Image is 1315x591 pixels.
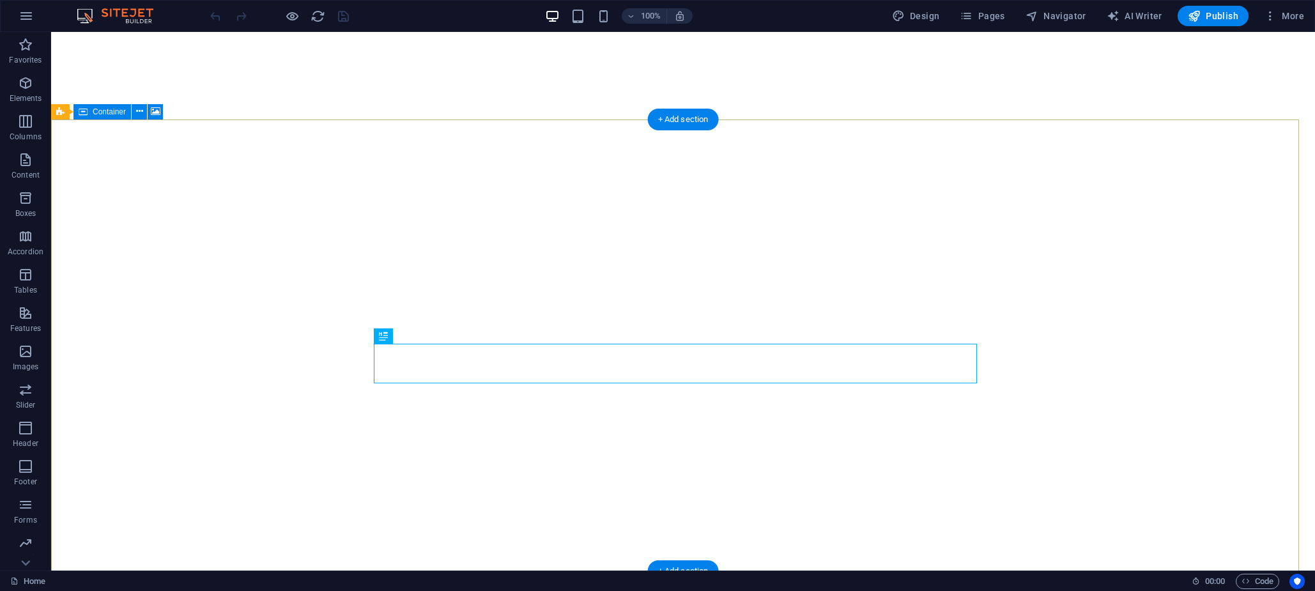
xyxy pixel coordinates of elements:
[1214,576,1216,586] span: :
[10,93,42,104] p: Elements
[8,553,43,564] p: Marketing
[16,400,36,410] p: Slider
[8,247,43,257] p: Accordion
[887,6,945,26] div: Design (Ctrl+Alt+Y)
[648,560,719,582] div: + Add section
[284,8,300,24] button: Click here to leave preview mode and continue editing
[1178,6,1249,26] button: Publish
[93,108,126,116] span: Container
[1107,10,1162,22] span: AI Writer
[1102,6,1167,26] button: AI Writer
[887,6,945,26] button: Design
[9,55,42,65] p: Favorites
[1289,574,1305,589] button: Usercentrics
[13,438,38,449] p: Header
[10,574,45,589] a: Click to cancel selection. Double-click to open Pages
[960,10,1004,22] span: Pages
[674,10,686,22] i: On resize automatically adjust zoom level to fit chosen device.
[1242,574,1273,589] span: Code
[14,285,37,295] p: Tables
[648,109,719,130] div: + Add section
[1259,6,1309,26] button: More
[10,323,41,334] p: Features
[1205,574,1225,589] span: 00 00
[641,8,661,24] h6: 100%
[10,132,42,142] p: Columns
[15,208,36,219] p: Boxes
[14,477,37,487] p: Footer
[1236,574,1279,589] button: Code
[310,8,325,24] button: reload
[311,9,325,24] i: Reload page
[1020,6,1091,26] button: Navigator
[1188,10,1238,22] span: Publish
[13,362,39,372] p: Images
[1026,10,1086,22] span: Navigator
[14,515,37,525] p: Forms
[955,6,1010,26] button: Pages
[73,8,169,24] img: Editor Logo
[892,10,940,22] span: Design
[1192,574,1226,589] h6: Session time
[622,8,667,24] button: 100%
[12,170,40,180] p: Content
[1264,10,1304,22] span: More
